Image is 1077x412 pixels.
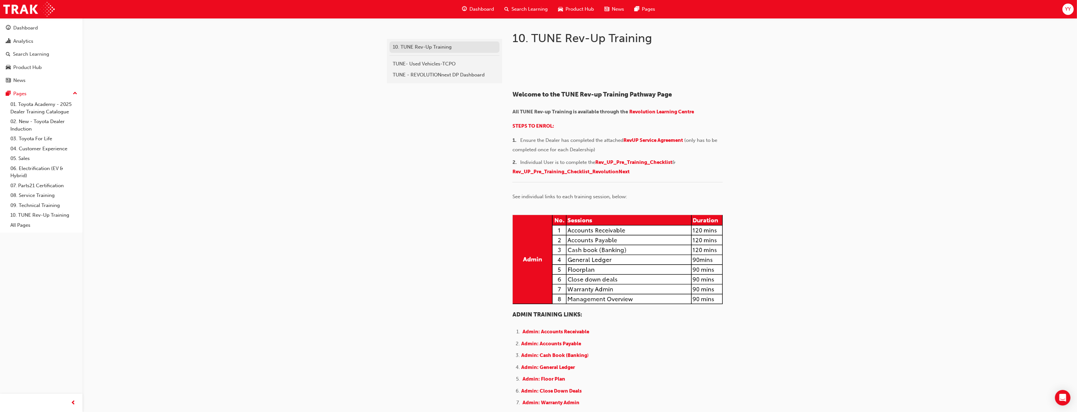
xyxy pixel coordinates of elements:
span: Product Hub [566,6,594,13]
a: Revolution Learning Centre [629,109,694,115]
div: Pages [13,90,27,97]
span: Welcome to the TUNE Rev-up Training Pathway Page [512,91,672,98]
span: up-icon [73,89,77,98]
a: Analytics [3,35,80,47]
span: ) [587,352,589,358]
a: Admin: Warranty Admin [522,400,579,406]
a: car-iconProduct Hub [553,3,599,16]
a: RevUP Service Agreement [623,137,683,143]
div: Search Learning [13,51,49,58]
span: news-icon [6,78,11,84]
a: 10. TUNE Rev-Up Training [390,41,500,53]
button: Pages [3,88,80,100]
a: Admin: Accounts Payable [521,341,581,347]
a: Product Hub [3,62,80,74]
div: TUNE - REVOLUTIONnext DP Dashboard [393,71,496,79]
span: YY [1065,6,1071,13]
a: TUNE- Used Vehicles-TCPO [390,58,500,70]
span: Ensure the Dealer has completed the attached [520,137,623,143]
span: Pages [642,6,655,13]
span: 1. ​ [512,137,520,143]
a: search-iconSearch Learning [499,3,553,16]
span: All TUNE Rev-up Training is available through the [512,109,628,115]
a: Admin: Floor Plan [522,376,565,382]
span: Dashboard [469,6,494,13]
h1: 10. TUNE Rev-Up Training [512,31,725,45]
span: Individual User is to complete the [520,159,595,165]
a: TUNE - REVOLUTIONnext DP Dashboard [390,69,500,81]
span: prev-icon [71,399,76,407]
div: Product Hub [13,64,42,71]
a: Dashboard [3,22,80,34]
a: STEPS TO ENROL: [512,123,554,129]
span: ADMIN TRAINING LINKS: [512,311,582,318]
a: pages-iconPages [629,3,660,16]
div: News [13,77,26,84]
button: YY [1062,4,1074,15]
button: DashboardAnalyticsSearch LearningProduct HubNews [3,21,80,88]
span: News [612,6,624,13]
span: news-icon [604,5,609,13]
a: guage-iconDashboard [457,3,499,16]
a: news-iconNews [599,3,629,16]
a: Search Learning [3,48,80,60]
a: Admin: Cash Book (Banking) [521,352,589,358]
span: search-icon [6,51,10,57]
a: 06. Electrification (EV & Hybrid) [8,164,80,181]
span: See individual links to each training session, below: [512,194,627,200]
div: Open Intercom Messenger [1055,390,1071,406]
a: 10. TUNE Rev-Up Training [8,210,80,220]
a: All Pages [8,220,80,230]
a: Admin: Accounts Receivable [522,329,589,335]
div: TUNE- Used Vehicles-TCPO [393,60,496,68]
span: search-icon [504,5,509,13]
a: 05. Sales [8,154,80,164]
a: News [3,74,80,86]
a: 01. Toyota Academy - 2025 Dealer Training Catalogue [8,99,80,117]
img: Trak [3,2,55,17]
a: 08. Service Training [8,190,80,200]
a: 09. Technical Training [8,200,80,211]
span: Admin: Cash Book (Banking [521,352,587,358]
a: Admin: Close Down Deals [521,388,582,394]
div: Analytics [13,38,33,45]
span: chart-icon [6,39,11,44]
span: guage-icon [462,5,467,13]
span: guage-icon [6,25,11,31]
a: 02. New - Toyota Dealer Induction [8,117,80,134]
span: Search Learning [511,6,548,13]
span: & [672,159,676,165]
div: Dashboard [13,24,38,32]
a: Rev_UP_Pre_Training_Checklist_RevolutionNext [512,169,630,175]
span: car-icon [6,65,11,71]
a: Rev_UP_Pre_Training_Checklist [595,159,672,165]
a: 03. Toyota For Life [8,134,80,144]
a: 07. Parts21 Certification [8,181,80,191]
span: car-icon [558,5,563,13]
span: pages-icon [6,91,11,97]
div: 10. TUNE Rev-Up Training [393,43,496,51]
a: 04. Customer Experience [8,144,80,154]
a: Admin: General Ledger [521,364,575,370]
span: pages-icon [634,5,639,13]
span: 2. ​ [512,159,520,165]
